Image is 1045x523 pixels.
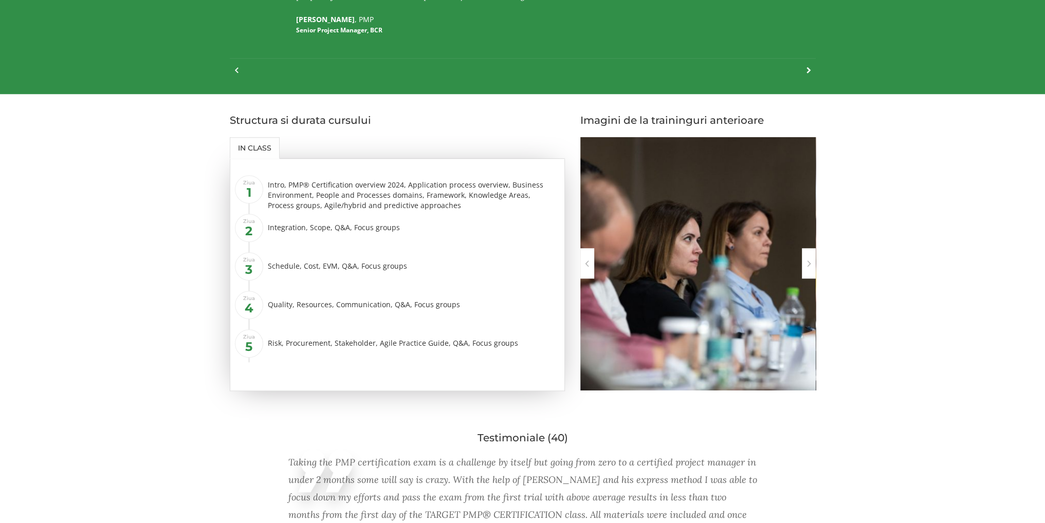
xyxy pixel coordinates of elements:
span: Ziua [235,252,263,281]
small: Senior Project Manager, BCR [296,26,382,34]
div: Risk, Procurement, Stakeholder, Agile Practice Guide, Q&A, Focus groups [268,334,557,352]
img: TARGET Project Management Professional (PMP)® CERTIFICATION [580,137,816,394]
div: Schedule, Cost, EVM, Q&A, Focus groups [268,257,557,275]
b: 3 [245,262,252,277]
div: Intro, PMP® Certification overview 2024, Application process overview, Business Environment, Peop... [268,180,557,211]
p: [PERSON_NAME] [296,14,555,35]
b: 2 [245,223,252,238]
a: In class [230,137,280,159]
b: 5 [245,339,252,354]
span: Ziua [235,175,263,203]
span: , PMP [355,14,374,24]
span: Ziua [235,329,263,358]
h3: Structura si durata cursului [230,115,565,126]
h3: Testimoniale (40) [230,432,816,443]
b: 1 [247,185,251,200]
div: Quality, Resources, Communication, Q&A, Focus groups [268,295,557,313]
b: 4 [245,301,253,315]
span: Ziua [235,214,263,242]
span: Ziua [235,291,263,319]
h3: Imagini de la traininguri anterioare [580,115,816,126]
div: Integration, Scope, Q&A, Focus groups [268,218,557,236]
